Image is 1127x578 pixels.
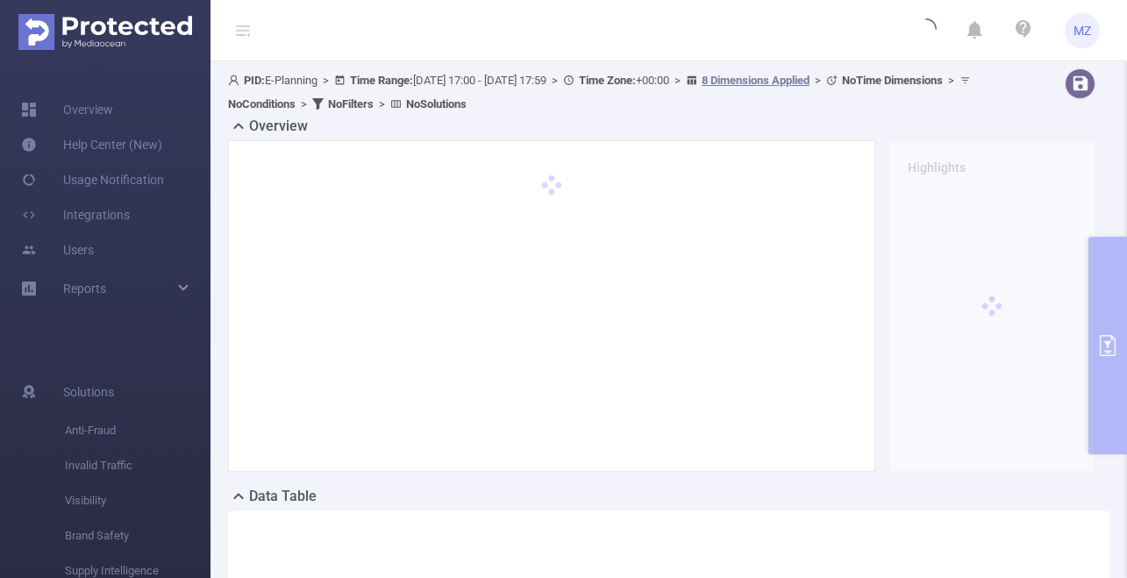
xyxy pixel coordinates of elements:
b: PID: [244,74,265,87]
span: > [374,97,390,111]
span: > [317,74,334,87]
u: 8 Dimensions Applied [702,74,810,87]
span: MZ [1074,13,1091,48]
span: Solutions [63,375,114,410]
a: Usage Notification [21,162,164,197]
a: Overview [21,92,113,127]
a: Help Center (New) [21,127,162,162]
b: No Time Dimensions [842,74,943,87]
span: Anti-Fraud [65,413,210,448]
b: No Filters [328,97,374,111]
img: Protected Media [18,14,192,50]
b: No Solutions [406,97,467,111]
a: Integrations [21,197,130,232]
span: Visibility [65,483,210,518]
b: Time Range: [350,74,413,87]
h2: Data Table [249,486,317,507]
span: E-Planning [DATE] 17:00 - [DATE] 17:59 +00:00 [228,74,975,111]
i: icon: loading [916,18,937,43]
span: Reports [63,282,106,296]
a: Reports [63,271,106,306]
a: Users [21,232,94,268]
b: Time Zone: [579,74,636,87]
span: > [546,74,563,87]
span: Brand Safety [65,518,210,553]
span: Invalid Traffic [65,448,210,483]
h2: Overview [249,116,308,137]
span: > [296,97,312,111]
i: icon: user [228,75,244,86]
span: > [943,74,959,87]
span: > [669,74,686,87]
b: No Conditions [228,97,296,111]
span: > [810,74,826,87]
